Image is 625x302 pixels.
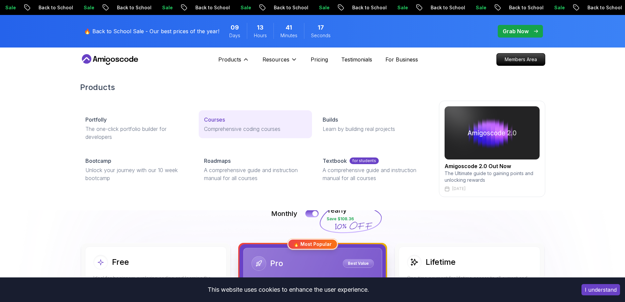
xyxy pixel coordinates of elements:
[426,257,456,267] h2: Lifetime
[547,4,569,11] p: Sale
[452,186,466,191] p: [DATE]
[262,55,289,63] p: Resources
[204,157,231,165] p: Roadmaps
[323,157,347,165] p: Textbook
[85,166,188,182] p: Unlock your journey with our 10 week bootcamp
[311,32,331,39] span: Seconds
[385,55,418,63] a: For Business
[323,166,425,182] p: A comprehensive guide and instruction manual for all courses
[218,55,241,63] p: Products
[267,4,312,11] p: Back to School
[445,162,540,170] h2: Amigoscode 2.0 Out Now
[496,53,545,66] a: Members Area
[80,151,193,187] a: BootcampUnlock your journey with our 10 week bootcamp
[497,53,545,65] p: Members Area
[323,116,338,124] p: Builds
[234,4,255,11] p: Sale
[502,4,547,11] p: Back to School
[199,151,312,187] a: RoadmapsA comprehensive guide and instruction manual for all courses
[85,157,111,165] p: Bootcamp
[317,110,431,138] a: BuildsLearn by building real projects
[407,275,532,288] p: One-time payment for lifetime access to all current and future courses.
[257,23,263,32] span: 13 Hours
[93,275,218,288] p: Ideal for beginners exploring coding and learning the basics for free.
[270,258,283,269] h2: Pro
[231,23,239,32] span: 9 Days
[80,110,193,146] a: PortfollyThe one-click portfolio builder for developers
[204,116,225,124] p: Courses
[350,157,379,164] p: for students
[77,4,98,11] p: Sale
[110,4,155,11] p: Back to School
[85,125,188,141] p: The one-click portfolio builder for developers
[155,4,176,11] p: Sale
[424,4,469,11] p: Back to School
[262,55,297,69] button: Resources
[32,4,77,11] p: Back to School
[581,284,620,295] button: Accept cookies
[344,260,373,267] p: Best Value
[439,101,545,197] a: amigoscode 2.0Amigoscode 2.0 Out NowThe Ultimate guide to gaining points and unlocking rewards[DATE]
[503,27,529,35] p: Grab Now
[341,55,372,63] a: Testimonials
[5,282,572,297] div: This website uses cookies to enhance the user experience.
[188,4,234,11] p: Back to School
[112,257,129,267] h2: Free
[229,32,240,39] span: Days
[84,27,219,35] p: 🔥 Back to School Sale - Our best prices of the year!
[445,106,540,159] img: amigoscode 2.0
[317,151,431,187] a: Textbookfor studentsA comprehensive guide and instruction manual for all courses
[80,82,545,93] h2: Products
[271,209,297,218] p: Monthly
[280,32,297,39] span: Minutes
[345,4,390,11] p: Back to School
[218,55,249,69] button: Products
[199,110,312,138] a: CoursesComprehensive coding courses
[469,4,490,11] p: Sale
[204,125,307,133] p: Comprehensive coding courses
[318,23,324,32] span: 17 Seconds
[252,276,374,283] p: Everything in Free, plus
[311,55,328,63] a: Pricing
[204,166,307,182] p: A comprehensive guide and instruction manual for all courses
[254,32,267,39] span: Hours
[312,4,333,11] p: Sale
[286,23,292,32] span: 41 Minutes
[390,4,412,11] p: Sale
[85,116,107,124] p: Portfolly
[445,170,540,183] p: The Ultimate guide to gaining points and unlocking rewards
[323,125,425,133] p: Learn by building real projects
